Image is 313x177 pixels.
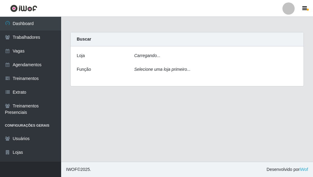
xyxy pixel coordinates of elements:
label: Loja [77,52,85,59]
strong: Buscar [77,37,91,42]
img: CoreUI Logo [10,5,37,12]
span: © 2025 . [66,166,91,173]
a: iWof [300,167,308,172]
label: Função [77,66,91,73]
i: Carregando... [134,53,160,58]
span: Desenvolvido por [267,166,308,173]
i: Selecione uma loja primeiro... [134,67,190,72]
span: IWOF [66,167,77,172]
